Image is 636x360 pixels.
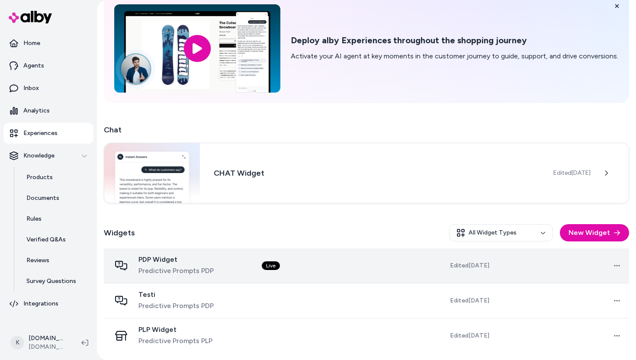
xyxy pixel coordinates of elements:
[450,296,489,305] span: Edited [DATE]
[560,224,629,241] button: New Widget
[23,299,58,308] p: Integrations
[138,301,214,311] span: Predictive Prompts PDP
[26,215,42,223] p: Rules
[449,224,553,241] button: All Widget Types
[5,329,74,357] button: K[DOMAIN_NAME] Shopify[DOMAIN_NAME]
[9,11,52,23] img: alby Logo
[23,151,55,160] p: Knowledge
[3,78,93,99] a: Inbox
[450,261,489,270] span: Edited [DATE]
[138,290,214,299] span: Testi
[29,334,67,343] p: [DOMAIN_NAME] Shopify
[3,33,93,54] a: Home
[26,256,49,265] p: Reviews
[214,167,540,179] h3: CHAT Widget
[104,143,200,203] img: Chat widget
[29,343,67,351] span: [DOMAIN_NAME]
[18,209,93,229] a: Rules
[23,84,39,93] p: Inbox
[23,39,40,48] p: Home
[291,51,618,61] p: Activate your AI agent at key moments in the customer journey to guide, support, and drive conver...
[26,173,53,182] p: Products
[553,169,591,177] span: Edited [DATE]
[10,336,24,350] span: K
[23,106,50,115] p: Analytics
[291,35,618,46] h2: Deploy alby Experiences throughout the shopping journey
[104,227,135,239] h2: Widgets
[138,255,214,264] span: PDP Widget
[23,61,44,70] p: Agents
[18,188,93,209] a: Documents
[138,266,214,276] span: Predictive Prompts PDP
[104,143,629,203] a: Chat widgetCHAT WidgetEdited[DATE]
[450,331,489,340] span: Edited [DATE]
[26,277,76,286] p: Survey Questions
[3,123,93,144] a: Experiences
[26,194,59,202] p: Documents
[3,55,93,76] a: Agents
[104,124,629,136] h2: Chat
[138,325,212,334] span: PLP Widget
[138,336,212,346] span: Predictive Prompts PLP
[18,250,93,271] a: Reviews
[3,145,93,166] button: Knowledge
[18,271,93,292] a: Survey Questions
[3,293,93,314] a: Integrations
[26,235,66,244] p: Verified Q&As
[262,261,280,270] div: Live
[18,167,93,188] a: Products
[18,229,93,250] a: Verified Q&As
[3,100,93,121] a: Analytics
[23,129,58,138] p: Experiences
